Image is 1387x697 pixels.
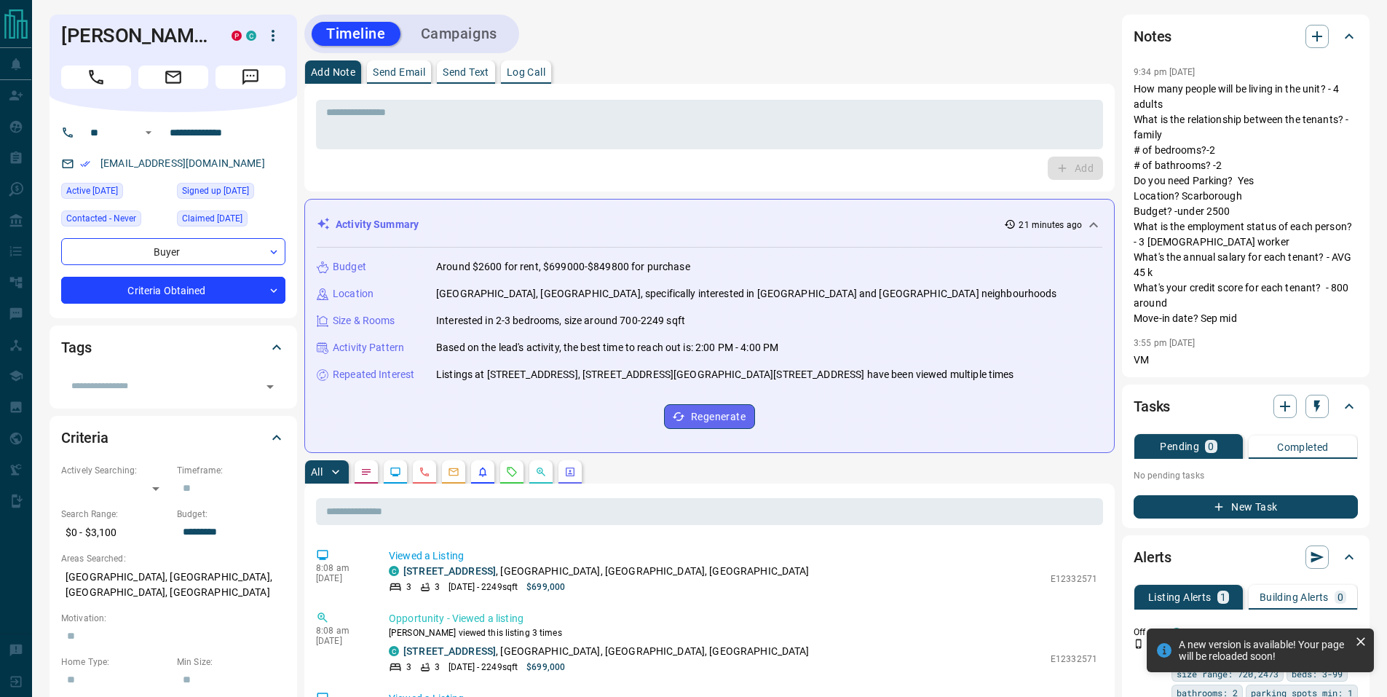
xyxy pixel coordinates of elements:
[140,124,157,141] button: Open
[443,67,489,77] p: Send Text
[389,548,1097,564] p: Viewed a Listing
[664,404,755,429] button: Regenerate
[1134,389,1358,424] div: Tasks
[1134,338,1196,348] p: 3:55 pm [DATE]
[1134,465,1358,487] p: No pending tasks
[317,211,1102,238] div: Activity Summary21 minutes ago
[389,611,1097,626] p: Opportunity - Viewed a listing
[435,661,440,674] p: 3
[61,330,285,365] div: Tags
[61,66,131,89] span: Call
[448,661,518,674] p: [DATE] - 2249 sqft
[564,466,576,478] svg: Agent Actions
[66,211,136,226] span: Contacted - Never
[1160,441,1199,452] p: Pending
[80,159,90,169] svg: Email Verified
[333,259,366,275] p: Budget
[389,566,399,576] div: condos.ca
[61,655,170,669] p: Home Type:
[336,217,419,232] p: Activity Summary
[61,565,285,605] p: [GEOGRAPHIC_DATA], [GEOGRAPHIC_DATA], [GEOGRAPHIC_DATA], [GEOGRAPHIC_DATA]
[1051,572,1097,586] p: E12332571
[403,565,496,577] a: [STREET_ADDRESS]
[526,580,565,594] p: $699,000
[436,286,1057,302] p: [GEOGRAPHIC_DATA], [GEOGRAPHIC_DATA], specifically interested in [GEOGRAPHIC_DATA] and [GEOGRAPHI...
[389,646,399,656] div: condos.ca
[1220,592,1226,602] p: 1
[316,563,367,573] p: 8:08 am
[333,340,404,355] p: Activity Pattern
[61,238,285,265] div: Buyer
[406,580,411,594] p: 3
[138,66,208,89] span: Email
[61,552,285,565] p: Areas Searched:
[390,466,401,478] svg: Lead Browsing Activity
[1134,546,1171,569] h2: Alerts
[435,580,440,594] p: 3
[1134,82,1358,326] p: How many people will be living in the unit? - 4 adults What is the relationship between the tenan...
[1337,592,1343,602] p: 0
[1134,19,1358,54] div: Notes
[535,466,547,478] svg: Opportunities
[403,645,496,657] a: [STREET_ADDRESS]
[436,259,690,275] p: Around $2600 for rent, $699000-$849800 for purchase
[216,66,285,89] span: Message
[403,564,810,579] p: , [GEOGRAPHIC_DATA], [GEOGRAPHIC_DATA], [GEOGRAPHIC_DATA]
[61,336,91,359] h2: Tags
[61,183,170,203] div: Sun Aug 17 2025
[507,67,545,77] p: Log Call
[360,466,372,478] svg: Notes
[177,655,285,669] p: Min Size:
[526,661,565,674] p: $699,000
[61,464,170,477] p: Actively Searching:
[61,426,108,449] h2: Criteria
[506,466,518,478] svg: Requests
[1134,639,1144,649] svg: Push Notification Only
[436,340,778,355] p: Based on the lead's activity, the best time to reach out is: 2:00 PM - 4:00 PM
[403,644,810,659] p: , [GEOGRAPHIC_DATA], [GEOGRAPHIC_DATA], [GEOGRAPHIC_DATA]
[61,612,285,625] p: Motivation:
[311,467,323,477] p: All
[389,626,1097,639] p: [PERSON_NAME] viewed this listing 3 times
[316,636,367,646] p: [DATE]
[448,466,459,478] svg: Emails
[1051,653,1097,666] p: E12332571
[419,466,430,478] svg: Calls
[246,31,256,41] div: condos.ca
[1134,626,1163,639] p: Off
[182,184,249,198] span: Signed up [DATE]
[477,466,489,478] svg: Listing Alerts
[61,508,170,521] p: Search Range:
[61,24,210,47] h1: [PERSON_NAME]
[1134,540,1358,575] div: Alerts
[1277,442,1329,452] p: Completed
[66,184,118,198] span: Active [DATE]
[1148,592,1212,602] p: Listing Alerts
[1208,441,1214,452] p: 0
[1019,218,1082,232] p: 21 minutes ago
[333,286,374,302] p: Location
[316,626,367,636] p: 8:08 am
[1134,67,1196,77] p: 9:34 pm [DATE]
[448,580,518,594] p: [DATE] - 2249 sqft
[1134,395,1170,418] h2: Tasks
[260,377,280,397] button: Open
[232,31,242,41] div: property.ca
[406,22,512,46] button: Campaigns
[182,211,242,226] span: Claimed [DATE]
[177,183,285,203] div: Fri Sep 22 2017
[177,464,285,477] p: Timeframe:
[312,22,400,46] button: Timeline
[406,661,411,674] p: 3
[1134,495,1358,519] button: New Task
[333,367,414,382] p: Repeated Interest
[100,157,265,169] a: [EMAIL_ADDRESS][DOMAIN_NAME]
[1134,25,1171,48] h2: Notes
[436,367,1014,382] p: Listings at [STREET_ADDRESS], [STREET_ADDRESS][GEOGRAPHIC_DATA][STREET_ADDRESS] have been viewed ...
[61,277,285,304] div: Criteria Obtained
[311,67,355,77] p: Add Note
[61,420,285,455] div: Criteria
[1179,639,1349,662] div: A new version is available! Your page will be reloaded soon!
[316,573,367,583] p: [DATE]
[61,521,170,545] p: $0 - $3,100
